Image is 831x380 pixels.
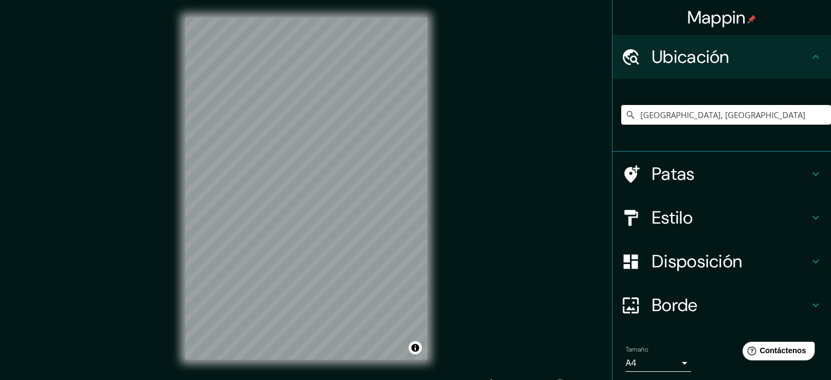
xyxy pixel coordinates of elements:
[612,283,831,327] div: Borde
[652,250,742,273] font: Disposición
[612,152,831,196] div: Patas
[626,354,691,372] div: A4
[626,345,648,354] font: Tamaño
[747,15,756,24] img: pin-icon.png
[652,45,729,68] font: Ubicación
[409,341,422,354] button: Activar o desactivar atribución
[626,357,636,369] font: A4
[652,294,698,317] font: Borde
[612,35,831,79] div: Ubicación
[612,239,831,283] div: Disposición
[612,196,831,239] div: Estilo
[652,162,695,185] font: Patas
[734,337,819,368] iframe: Lanzador de widgets de ayuda
[621,105,831,125] input: Elige tu ciudad o zona
[652,206,693,229] font: Estilo
[185,17,427,360] canvas: Mapa
[687,6,746,29] font: Mappin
